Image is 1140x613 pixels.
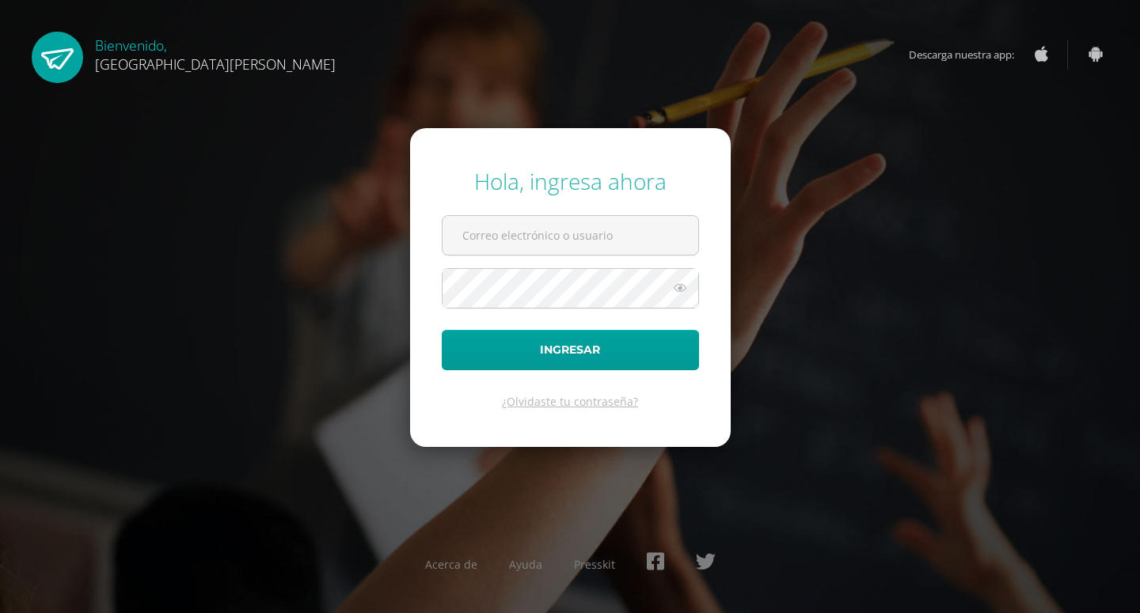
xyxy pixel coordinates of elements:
[95,55,336,74] span: [GEOGRAPHIC_DATA][PERSON_NAME]
[443,216,698,255] input: Correo electrónico o usuario
[574,557,615,572] a: Presskit
[425,557,477,572] a: Acerca de
[442,330,699,370] button: Ingresar
[502,394,638,409] a: ¿Olvidaste tu contraseña?
[509,557,542,572] a: Ayuda
[909,40,1030,70] span: Descarga nuestra app:
[95,32,336,74] div: Bienvenido,
[442,166,699,196] div: Hola, ingresa ahora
